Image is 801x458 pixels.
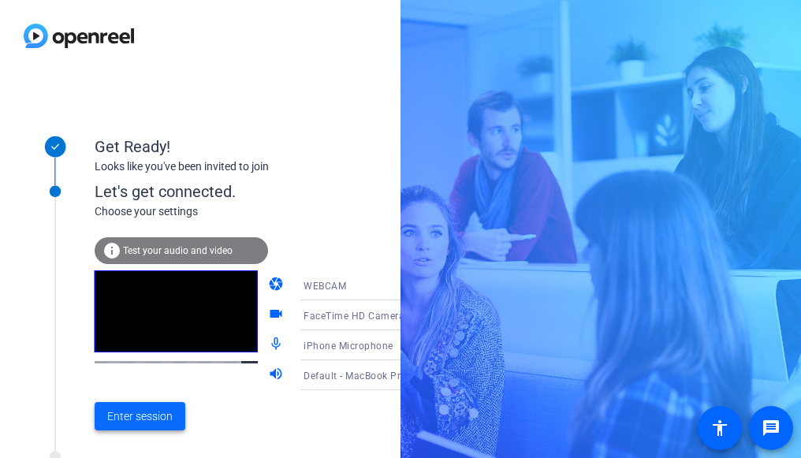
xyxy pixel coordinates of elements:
mat-icon: volume_up [268,366,287,385]
span: FaceTime HD Camera (CDBF:5350) [304,309,466,322]
span: WEBCAM [304,281,346,292]
span: Default - MacBook Pro Speakers (Built-in) [304,369,494,382]
mat-icon: accessibility [710,419,729,438]
div: Let's get connected. [95,180,442,203]
mat-icon: message [762,419,781,438]
button: Enter session [95,402,185,430]
span: Enter session [107,408,173,425]
mat-icon: info [102,241,121,260]
div: Looks like you've been invited to join [95,158,410,175]
span: Test your audio and video [123,245,233,256]
span: iPhone Microphone [304,341,393,352]
mat-icon: camera [268,276,287,295]
mat-icon: videocam [268,306,287,325]
div: Get Ready! [95,135,410,158]
div: Choose your settings [95,203,442,220]
mat-icon: mic_none [268,336,287,355]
